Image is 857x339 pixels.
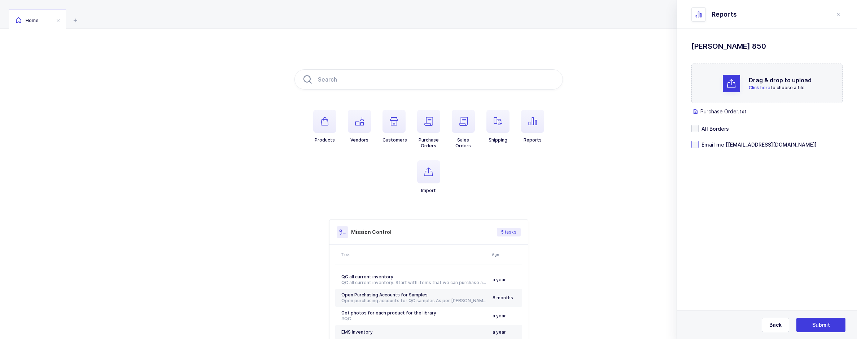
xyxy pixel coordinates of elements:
a: Purchase Order.txt [691,107,828,116]
span: Back [769,321,782,329]
span: a year [493,329,506,335]
button: Submit [796,318,845,332]
span: Email me [[EMAIL_ADDRESS][DOMAIN_NAME]] [699,141,817,148]
input: Search [294,69,563,90]
button: PurchaseOrders [417,110,440,149]
span: All Borders [699,125,729,132]
div: QC all current inventory. Start with items that we can purchase a sample from Schein. #[GEOGRAPHI... [341,280,487,286]
span: Click here [749,85,770,90]
button: Products [313,110,336,143]
span: Get photos for each product for the library [341,310,436,316]
span: Home [16,18,39,23]
span: QC all current inventory [341,274,393,279]
span: Submit [812,321,830,329]
span: 8 months [493,295,513,300]
div: Age [492,252,520,257]
button: Reports [521,110,544,143]
button: Back [762,318,789,332]
p: to choose a file [749,84,812,91]
button: Import [417,160,440,194]
span: Reports [712,10,737,19]
span: 5 tasks [501,229,516,235]
button: Customers [382,110,407,143]
span: Open Purchasing Accounts for Samples [341,292,428,297]
div: #QC [341,316,487,322]
button: Shipping [486,110,510,143]
h3: Mission Control [351,229,392,236]
span: a year [493,277,506,282]
span: a year [493,313,506,318]
button: close drawer [834,10,843,19]
span: EMS Inventory [341,329,373,335]
button: SalesOrders [452,110,475,149]
div: Task [341,252,487,257]
div: Open purchasing accounts for QC samples As per [PERSON_NAME], we had an account with [PERSON_NAME... [341,298,487,304]
h2: Drag & drop to upload [749,76,812,84]
button: Vendors [348,110,371,143]
h1: [PERSON_NAME] 850 [691,40,843,52]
